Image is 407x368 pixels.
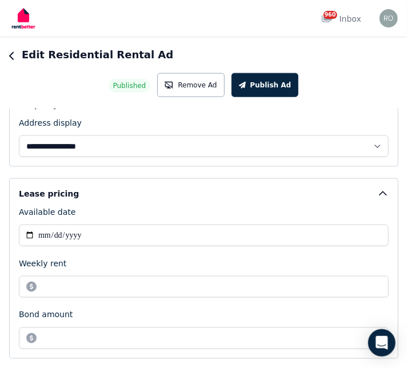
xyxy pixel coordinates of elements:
label: Address display [19,117,82,133]
span: 960 [324,11,337,19]
label: Available date [19,206,75,222]
span: Published [113,81,146,90]
div: Open Intercom Messenger [368,329,396,357]
label: Bond amount [19,309,73,325]
h5: Lease pricing [19,188,79,199]
img: RentBetter [9,4,38,33]
img: Roy [380,9,398,27]
label: Weekly rent [19,258,66,274]
div: Inbox [321,13,361,25]
button: Remove Ad [157,73,224,97]
h1: Edit Residential Rental Ad [22,47,173,63]
button: Publish Ad [232,73,299,97]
